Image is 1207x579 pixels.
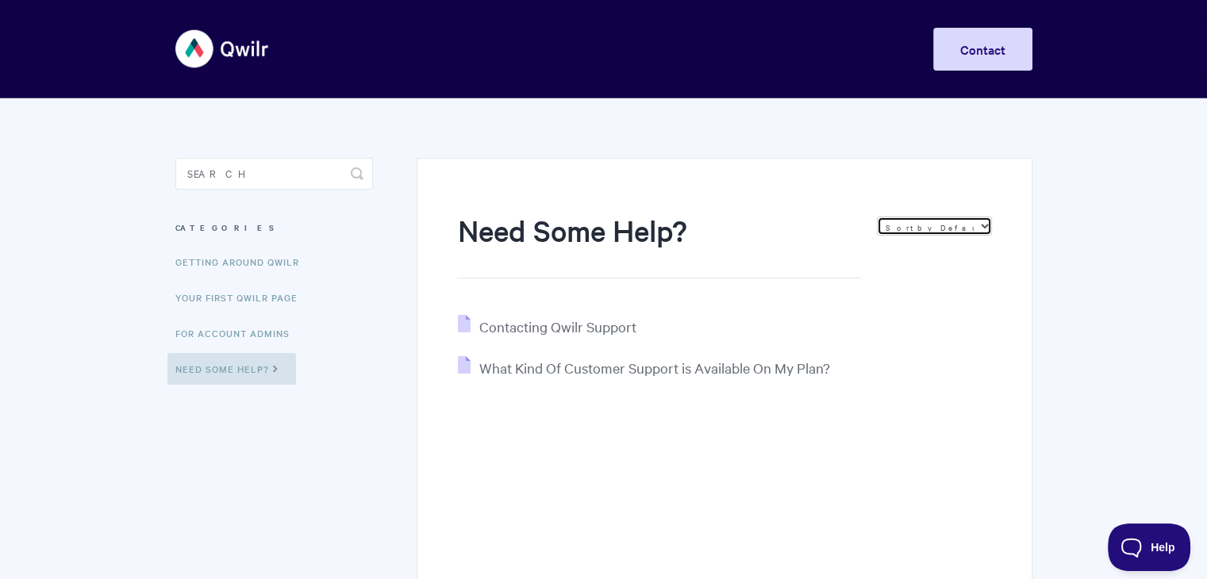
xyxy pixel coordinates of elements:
input: Search [175,158,373,190]
a: Contacting Qwilr Support [458,317,636,336]
img: Qwilr Help Center [175,19,270,79]
h1: Need Some Help? [457,210,860,278]
span: Contacting Qwilr Support [479,317,636,336]
select: Page reloads on selection [877,217,992,236]
span: What Kind Of Customer Support is Available On My Plan? [479,359,829,377]
a: Your First Qwilr Page [175,282,309,313]
a: What Kind Of Customer Support is Available On My Plan? [458,359,829,377]
iframe: Toggle Customer Support [1108,523,1191,571]
h3: Categories [175,213,373,242]
a: Contact [933,28,1032,71]
a: For Account Admins [175,317,302,349]
a: Need Some Help? [167,353,296,385]
a: Getting Around Qwilr [175,246,311,278]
